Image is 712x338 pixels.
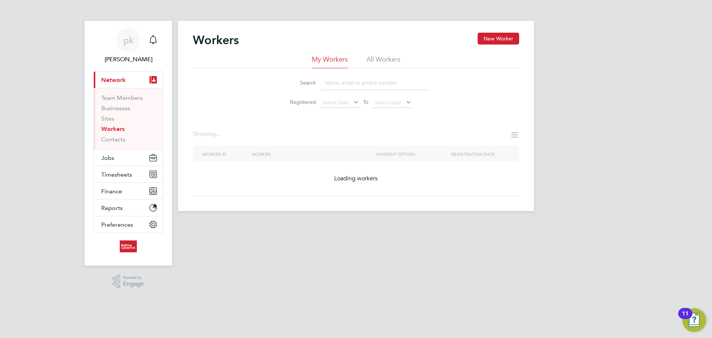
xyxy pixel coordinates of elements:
[478,33,519,45] button: New Worker
[94,183,163,199] button: Finance
[375,99,401,106] span: Select date
[94,216,163,233] button: Preferences
[94,166,163,183] button: Timesheets
[113,275,144,289] a: Powered byEngage
[101,136,125,143] a: Contacts
[101,76,126,83] span: Network
[93,55,163,64] span: patryk klimorowski
[94,88,163,149] div: Network
[682,314,689,323] div: 11
[682,308,706,332] button: Open Resource Center, 11 new notifications
[283,79,316,86] label: Search
[283,99,316,105] label: Registered
[193,33,239,47] h2: Workers
[94,150,163,166] button: Jobs
[94,200,163,216] button: Reports
[101,125,125,132] a: Workers
[101,154,114,161] span: Jobs
[216,130,220,138] span: ...
[361,97,370,107] span: To
[101,115,114,122] a: Sites
[93,28,163,64] a: pk[PERSON_NAME]
[101,188,122,195] span: Finance
[322,99,349,106] span: Select date
[101,105,130,112] a: Businesses
[93,240,163,252] a: Go to home page
[193,130,222,138] div: Showing
[321,76,429,90] input: Name, email or phone number
[366,55,400,68] li: All Workers
[123,281,144,287] span: Engage
[85,21,172,266] nav: Main navigation
[101,221,133,228] span: Preferences
[123,275,144,281] span: Powered by
[123,35,133,45] span: pk
[101,204,123,211] span: Reports
[101,171,132,178] span: Timesheets
[94,72,163,88] button: Network
[120,240,136,252] img: buildingcareersuk-logo-retina.png
[312,55,348,68] li: My Workers
[101,94,143,101] a: Team Members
